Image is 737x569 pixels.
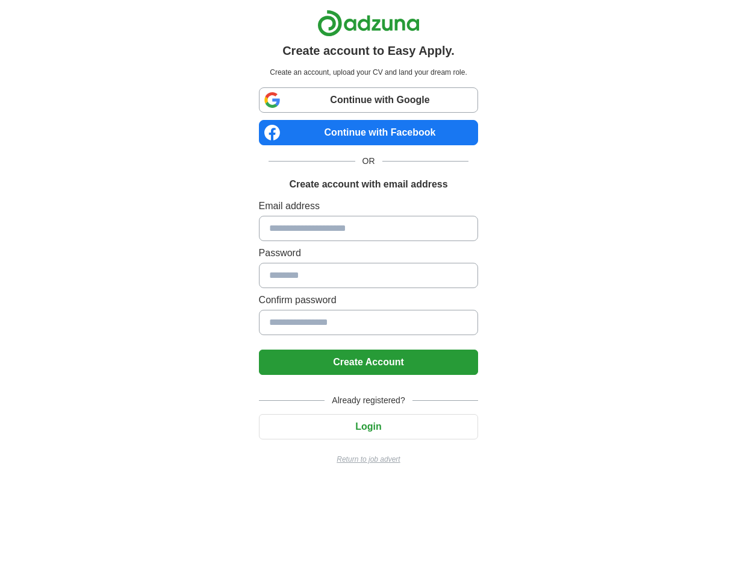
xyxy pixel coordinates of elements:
h1: Create account with email address [289,177,447,192]
button: Create Account [259,350,479,375]
a: Return to job advert [259,454,479,465]
h1: Create account to Easy Apply. [282,42,455,60]
label: Email address [259,199,479,213]
p: Create an account, upload your CV and land your dream role. [261,67,476,78]
span: OR [355,155,382,168]
button: Login [259,414,479,439]
img: Adzuna logo [317,10,420,37]
a: Continue with Facebook [259,120,479,145]
label: Confirm password [259,293,479,307]
label: Password [259,246,479,260]
span: Already registered? [325,394,412,407]
a: Continue with Google [259,87,479,113]
a: Login [259,421,479,432]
